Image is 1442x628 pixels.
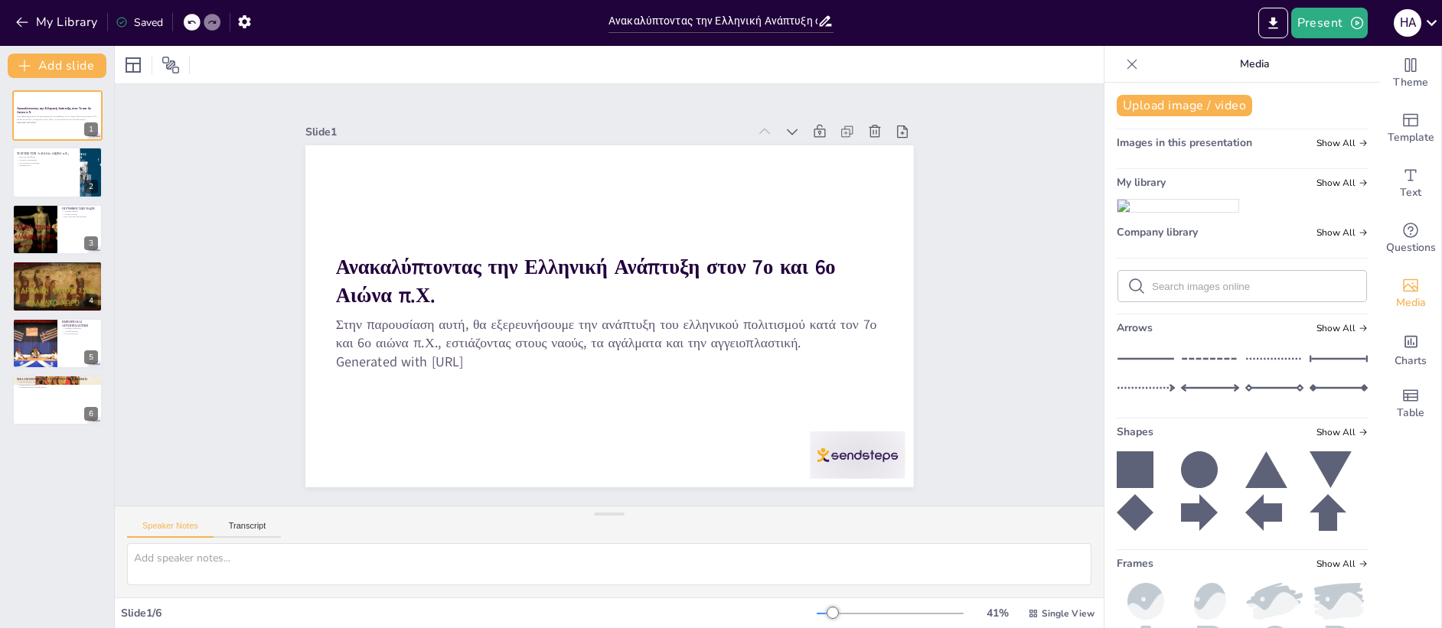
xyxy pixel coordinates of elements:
span: Company library [1117,225,1198,239]
span: Template [1388,129,1434,146]
span: Arrows [1117,321,1153,335]
div: Η Α [1394,9,1421,37]
div: 1 [84,122,98,136]
button: Present [1291,8,1368,38]
button: Η Α [1394,8,1421,38]
span: Show all [1316,177,1368,188]
div: Get real-time input from your audience [1380,211,1441,266]
p: ΤΙ ΕΓΙΝΕ ΤΟΝ 7ο ΚΑΙ 6ο ΑΙΩΝΑ π.Χ.; [17,151,76,155]
img: paint2.png [1245,583,1303,620]
span: Text [1400,184,1421,201]
p: Λατρεία θεών [17,164,76,167]
span: Frames [1117,556,1153,571]
p: Media [1144,46,1365,83]
p: Κόρες [17,269,98,272]
span: Questions [1386,239,1436,256]
div: 3 [12,204,103,255]
p: Δημόσιες κατασκευές [17,158,76,161]
div: 5 [84,350,98,364]
img: ball.png [1117,583,1175,620]
span: Single View [1042,607,1095,620]
p: Ερυθρόμορφος ρυθμός [17,383,98,386]
span: Show all [1316,427,1368,438]
div: 41 % [979,606,1016,620]
span: Media [1396,294,1426,311]
p: Ιωνικός ρυθμός [62,213,98,216]
p: Καλλιτεχνικές προτιμήσεις [62,216,98,219]
button: Speaker Notes [127,521,214,538]
div: Add images, graphics, shapes or video [1380,266,1441,321]
div: Add ready made slides [1380,101,1441,156]
p: Generated with [URL] [325,294,865,427]
div: Change the overall theme [1380,46,1441,101]
button: Export to PowerPoint [1258,8,1288,38]
input: Search images online [1152,281,1357,292]
img: oval.png [1181,583,1239,620]
p: Generated with [URL] [17,121,98,124]
p: ΜΕΛΑΝΟΜΟΡΦΟΣ ΚΑΙ ΕΡΥΘΡΟΜΟΡΦΟΣ ΡΥΘΜΟΣ [17,377,98,382]
span: Shapes [1117,425,1153,439]
p: Δημιουργικότητα αγγειοπλαστών [17,386,98,389]
p: Στην παρουσίαση αυτή, θα εξερευνήσουμε την ανάπτυξη του ελληνικού πολιτισμού κατά τον 7ο και 6ο α... [330,257,873,408]
div: Layout [121,53,145,77]
div: Slide 1 / 6 [121,606,817,620]
button: Add slide [8,54,106,78]
div: 4 [12,261,103,311]
div: 2 [84,180,98,194]
strong: Ανακαλύπτοντας την Ελληνική Ανάπτυξη στον 7ο και 6ο Αιώνα π.Χ. [338,197,839,327]
button: My Library [11,10,104,34]
p: Μελανόμορφος ρυθμός [17,380,98,383]
p: Ανάπτυξη εμπορίου [62,327,98,330]
p: Κούροι [17,267,98,270]
img: paint.png [1310,583,1368,620]
div: 6 [12,375,103,425]
p: Ανθρώπινη μορφή [17,272,98,275]
span: Charts [1395,353,1427,369]
p: ΟΙ ΡΥΘΜΟΙ ΤΩΝ ΝΑΩΝ [62,207,98,211]
input: Insert title [608,10,817,32]
div: 1 [12,90,103,141]
p: Πολιτιστική ζωή [62,332,98,335]
div: Slide 1 [344,65,781,171]
p: ΤΑ ΑΓΑΛΜΑΤΑ: ΚΟΥΡΟΙ ΚΑΙ ΚΟΡΕΣ [17,263,98,268]
span: Theme [1393,74,1428,91]
span: My library [1117,175,1166,190]
span: Show all [1316,323,1368,334]
span: Show all [1316,227,1368,238]
p: ΕΜΠΟΡΙΟ ΚΑΙ ΑΓΓΕΙΟΠΛΑΣΤΙΚΗ [62,320,98,328]
div: 3 [84,236,98,250]
div: Saved [116,15,163,30]
span: Table [1397,405,1424,421]
span: Position [161,56,180,74]
span: Show all [1316,558,1368,569]
div: Add charts and graphs [1380,321,1441,376]
p: Ναοί και ανάπτυξη [17,155,76,158]
div: 5 [12,318,103,369]
span: Images in this presentation [1117,135,1252,150]
div: Add text boxes [1380,156,1441,211]
p: Στην παρουσίαση αυτή, θα εξερευνήσουμε την ανάπτυξη του ελληνικού πολιτισμού κατά τον 7ο και 6ο α... [17,116,98,121]
div: 2 [12,147,103,197]
span: Show all [1316,138,1368,148]
strong: Ανακαλύπτοντας την Ελληνική Ανάπτυξη στον 7ο και 6ο Αιώνα π.Χ. [17,106,91,115]
div: 6 [84,407,98,421]
button: Transcript [214,521,282,538]
p: Πολιτιστική κληρονομιά [17,161,76,164]
button: Upload image / video [1117,95,1252,116]
p: Αγγειοπλαστική [62,330,98,333]
div: 4 [84,294,98,307]
p: Δωρικός ρυθμός [62,210,98,213]
img: 3865bbe3-19f2-45db-aa46-256ed2d50241.jpeg [1117,200,1238,212]
div: Add a table [1380,376,1441,431]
